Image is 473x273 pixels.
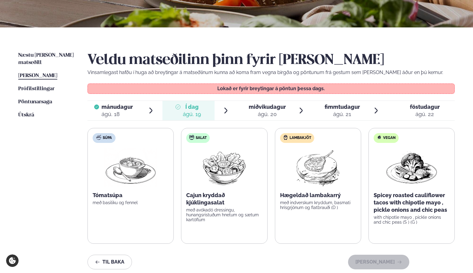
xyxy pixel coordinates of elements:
[196,136,207,140] span: Salat
[197,148,251,187] img: Salad.png
[283,135,288,140] img: Lamb.svg
[183,103,201,111] span: Í dag
[87,52,455,69] h2: Veldu matseðilinn þinn fyrir [PERSON_NAME]
[189,135,194,140] img: salad.svg
[410,111,440,118] div: ágú. 22
[249,111,286,118] div: ágú. 20
[280,200,356,210] p: með indverskum kryddum, basmati hrísgrjónum og flatbrauði (D )
[18,99,52,105] span: Pöntunarsaga
[94,86,449,91] p: Lokað er fyrir breytingar á pöntun þessa dags.
[348,255,409,269] button: [PERSON_NAME]
[103,136,112,140] span: Súpa
[18,53,74,65] span: Næstu [PERSON_NAME] matseðill
[87,69,455,76] p: Vinsamlegast hafðu í huga að breytingar á matseðlinum kunna að koma fram vegna birgða og pöntunum...
[101,104,133,110] span: mánudagur
[374,192,450,214] p: Spicey roasted cauliflower tacos with chipotle mayo , pickle onions and chic peas
[249,104,286,110] span: miðvikudagur
[101,111,133,118] div: ágú. 18
[18,112,34,119] a: Útskrá
[96,135,101,140] img: soup.svg
[410,104,440,110] span: föstudagur
[325,111,360,118] div: ágú. 21
[325,104,360,110] span: fimmtudagur
[104,148,158,187] img: Soup.png
[18,85,55,93] a: Prófílstillingar
[6,254,19,267] a: Cookie settings
[183,111,201,118] div: ágú. 19
[18,86,55,91] span: Prófílstillingar
[290,136,311,140] span: Lambakjöt
[280,192,356,199] p: Hægeldað lambakarrý
[93,192,169,199] p: Tómatsúpa
[18,72,57,80] a: [PERSON_NAME]
[18,73,57,78] span: [PERSON_NAME]
[377,135,382,140] img: Vegan.svg
[18,112,34,118] span: Útskrá
[18,98,52,106] a: Pöntunarsaga
[383,136,396,140] span: Vegan
[186,207,262,222] p: með avókadó dressingu, hunangsristuðum hnetum og sætum kartöflum
[385,148,439,187] img: Vegan.png
[93,200,169,205] p: með basiliku og fennel
[186,192,262,206] p: Cajun kryddað kjúklingasalat
[87,255,132,269] button: Til baka
[18,52,75,66] a: Næstu [PERSON_NAME] matseðill
[374,215,450,225] p: with chipotle mayo , pickle onions and chic peas (S ) (G )
[291,148,345,187] img: Lamb-Meat.png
